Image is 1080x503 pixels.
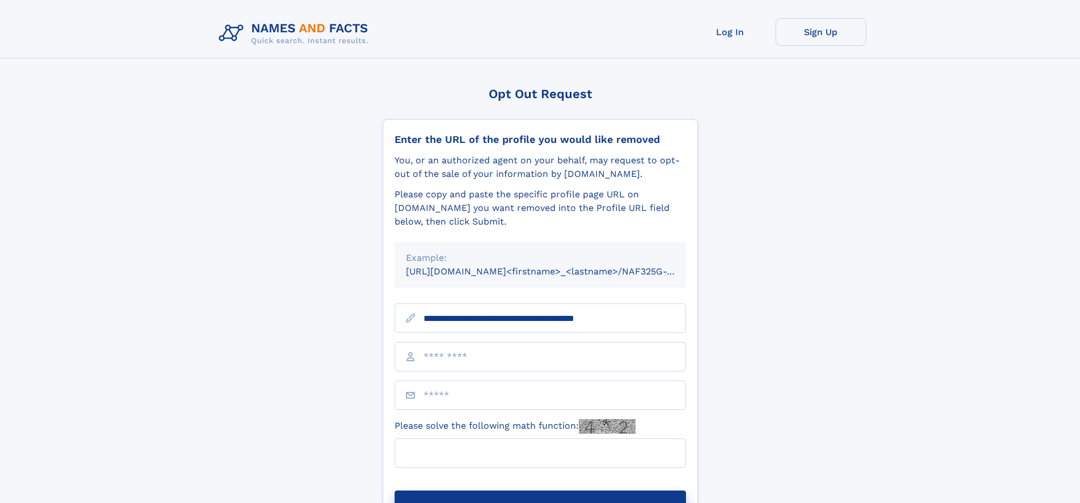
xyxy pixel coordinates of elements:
a: Sign Up [776,18,866,46]
small: [URL][DOMAIN_NAME]<firstname>_<lastname>/NAF325G-xxxxxxxx [406,266,708,277]
div: Opt Out Request [383,87,698,101]
a: Log In [685,18,776,46]
label: Please solve the following math function: [395,419,636,434]
div: Enter the URL of the profile you would like removed [395,133,686,146]
div: Please copy and paste the specific profile page URL on [DOMAIN_NAME] you want removed into the Pr... [395,188,686,229]
img: Logo Names and Facts [214,18,378,49]
div: You, or an authorized agent on your behalf, may request to opt-out of the sale of your informatio... [395,154,686,181]
div: Example: [406,251,675,265]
